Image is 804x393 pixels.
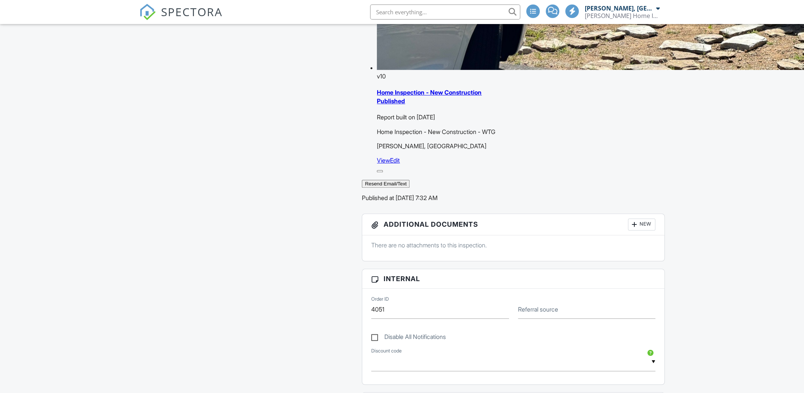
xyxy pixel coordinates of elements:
label: Discount code [371,348,402,354]
span: SPECTORA [161,4,223,20]
label: Disable All Notifications [371,333,446,343]
h3: Internal [362,269,664,289]
div: Gortney Home Inspections, LLC [585,12,660,20]
label: Referral source [518,305,558,313]
p: There are no attachments to this inspection. [371,241,655,249]
input: Search everything... [370,5,520,20]
div: New [628,218,655,230]
label: Order ID [371,296,389,303]
div: [PERSON_NAME], [GEOGRAPHIC_DATA] [585,5,654,12]
a: SPECTORA [139,10,223,26]
h3: Additional Documents [362,214,664,235]
img: The Best Home Inspection Software - Spectora [139,4,156,20]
